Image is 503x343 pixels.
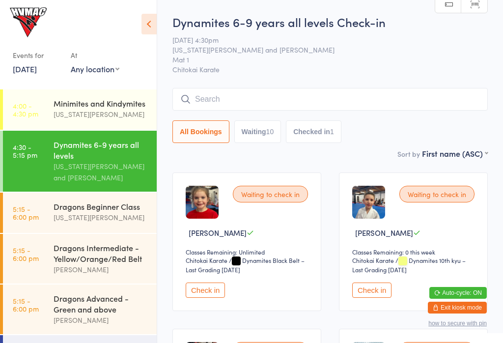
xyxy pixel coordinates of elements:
a: 4:30 -5:15 pmDynamites 6-9 years all levels[US_STATE][PERSON_NAME] and [PERSON_NAME] [3,131,157,192]
div: Waiting to check in [399,186,475,202]
button: Checked in1 [286,120,341,143]
div: First name (ASC) [422,148,488,159]
button: Waiting10 [234,120,281,143]
button: Exit kiosk mode [428,302,487,314]
div: Dragons Intermediate - Yellow/Orange/Red Belt [54,242,148,264]
span: Chitokai Karate [172,64,488,74]
div: 1 [330,128,334,136]
img: image1680589734.png [186,186,219,219]
div: Events for [13,47,61,63]
a: [DATE] [13,63,37,74]
span: Mat 1 [172,55,473,64]
div: [US_STATE][PERSON_NAME] and [PERSON_NAME] [54,161,148,183]
div: Dragons Advanced - Green and above [54,293,148,314]
input: Search [172,88,488,111]
a: 5:15 -6:00 pmDragons Beginner Class[US_STATE][PERSON_NAME] [3,193,157,233]
span: / Dynamites Black Belt – Last Grading [DATE] [186,256,305,274]
img: Hunter Valley Martial Arts Centre Morisset [10,7,47,37]
button: All Bookings [172,120,229,143]
div: Classes Remaining: 0 this week [352,248,477,256]
button: Check in [352,283,391,298]
div: Minimites and Kindymites [54,98,148,109]
div: [PERSON_NAME] [54,314,148,326]
span: [DATE] 4:30pm [172,35,473,45]
a: 5:15 -6:00 pmDragons Intermediate - Yellow/Orange/Red Belt[PERSON_NAME] [3,234,157,284]
time: 5:15 - 6:00 pm [13,205,39,221]
time: 4:30 - 5:15 pm [13,143,37,159]
button: Check in [186,283,225,298]
label: Sort by [397,149,420,159]
div: Waiting to check in [233,186,308,202]
button: Auto-cycle: ON [429,287,487,299]
div: Chitokai Karate [186,256,227,264]
h2: Dynamites 6-9 years all levels Check-in [172,14,488,30]
a: 5:15 -6:00 pmDragons Advanced - Green and above[PERSON_NAME] [3,285,157,334]
div: [US_STATE][PERSON_NAME] [54,109,148,120]
div: Dynamites 6-9 years all levels [54,139,148,161]
div: Chitokai Karate [352,256,394,264]
div: At [71,47,119,63]
div: 10 [266,128,274,136]
div: Dragons Beginner Class [54,201,148,212]
a: 4:00 -4:30 pmMinimites and Kindymites[US_STATE][PERSON_NAME] [3,89,157,130]
div: Classes Remaining: Unlimited [186,248,311,256]
div: [PERSON_NAME] [54,264,148,275]
span: [US_STATE][PERSON_NAME] and [PERSON_NAME] [172,45,473,55]
span: [PERSON_NAME] [189,228,247,238]
time: 5:15 - 6:00 pm [13,297,39,313]
span: / Dynamites 10th kyu – Last Grading [DATE] [352,256,466,274]
div: [US_STATE][PERSON_NAME] [54,212,148,223]
time: 5:15 - 6:00 pm [13,246,39,262]
span: [PERSON_NAME] [355,228,413,238]
button: how to secure with pin [428,320,487,327]
img: image1740027740.png [352,186,385,219]
time: 4:00 - 4:30 pm [13,102,38,117]
div: Any location [71,63,119,74]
